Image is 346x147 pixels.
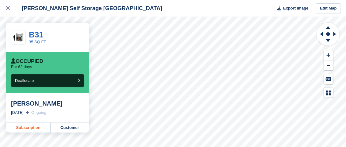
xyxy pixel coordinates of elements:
button: Map Legend [324,88,333,98]
a: B31 [29,30,44,39]
a: Customer [51,123,89,133]
span: Deallocate [15,78,34,83]
a: Subscription [6,123,51,133]
button: Deallocate [11,74,84,87]
button: Zoom In [324,50,333,60]
div: Ongoing [31,110,46,116]
button: Export Image [274,3,309,14]
a: Edit Map [316,3,341,14]
span: Export Image [283,5,308,11]
div: [DATE] [11,110,24,116]
div: [PERSON_NAME] [11,100,84,107]
img: 30-sqft-unit.jpg [11,32,25,43]
a: 35 SQ FT [29,40,46,44]
div: Occupied [11,58,43,64]
img: arrow-right-light-icn-cde0832a797a2874e46488d9cf13f60e5c3a73dbe684e267c42b8395dfbc2abf.svg [26,111,29,114]
p: For 62 days [11,64,32,69]
button: Zoom Out [324,60,333,71]
div: [PERSON_NAME] Self Storage [GEOGRAPHIC_DATA] [16,5,162,12]
button: Keyboard Shortcuts [324,74,333,84]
